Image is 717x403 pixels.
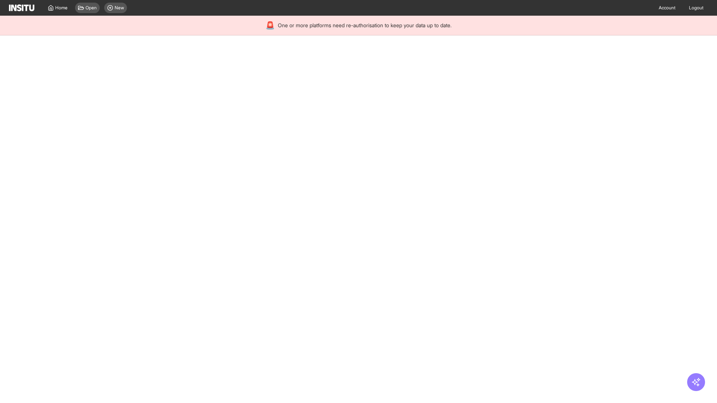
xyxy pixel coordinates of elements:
[266,20,275,31] div: 🚨
[115,5,124,11] span: New
[86,5,97,11] span: Open
[278,22,451,29] span: One or more platforms need re-authorisation to keep your data up to date.
[9,4,34,11] img: Logo
[55,5,68,11] span: Home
